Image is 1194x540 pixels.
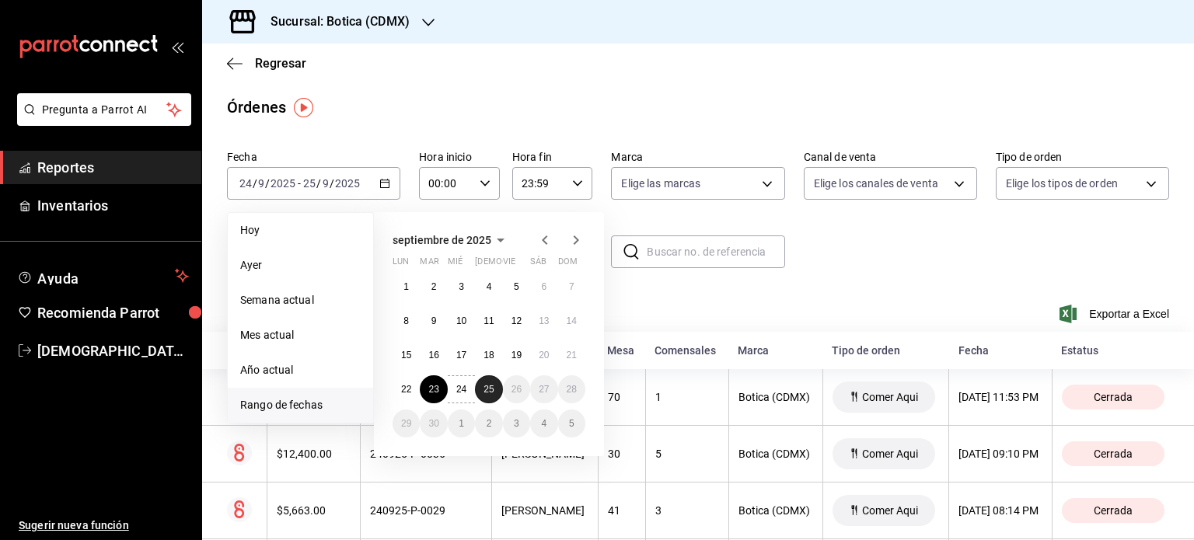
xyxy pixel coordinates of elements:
[958,448,1042,460] div: [DATE] 09:10 PM
[514,418,519,429] abbr: 3 de octubre de 2025
[541,281,546,292] abbr: 6 de septiembre de 2025
[484,384,494,395] abbr: 25 de septiembre de 2025
[227,152,400,162] label: Fecha
[393,375,420,403] button: 22 de septiembre de 2025
[277,448,351,460] div: $12,400.00
[558,341,585,369] button: 21 de septiembre de 2025
[393,231,510,249] button: septiembre de 2025
[37,340,189,361] span: [DEMOGRAPHIC_DATA][PERSON_NAME][DATE]
[475,273,502,301] button: 4 de septiembre de 2025
[958,391,1042,403] div: [DATE] 11:53 PM
[420,341,447,369] button: 16 de septiembre de 2025
[17,93,191,126] button: Pregunta a Parrot AI
[567,315,577,326] abbr: 14 de septiembre de 2025
[856,391,924,403] span: Comer Aqui
[448,307,475,335] button: 10 de septiembre de 2025
[298,177,301,190] span: -
[1088,448,1139,460] span: Cerrada
[647,236,784,267] input: Buscar no. de referencia
[253,177,257,190] span: /
[420,409,447,437] button: 30 de septiembre de 2025
[1063,305,1169,323] button: Exportar a Excel
[558,307,585,335] button: 14 de septiembre de 2025
[511,315,522,326] abbr: 12 de septiembre de 2025
[456,315,466,326] abbr: 10 de septiembre de 2025
[1088,391,1139,403] span: Cerrada
[420,307,447,335] button: 9 de septiembre de 2025
[19,517,189,534] span: Sugerir nueva función
[240,222,361,239] span: Hoy
[393,409,420,437] button: 29 de septiembre de 2025
[393,256,409,273] abbr: lunes
[996,152,1169,162] label: Tipo de orden
[302,177,316,190] input: --
[567,350,577,361] abbr: 21 de septiembre de 2025
[42,102,167,118] span: Pregunta a Parrot AI
[569,418,574,429] abbr: 5 de octubre de 2025
[501,504,588,517] div: [PERSON_NAME]
[655,391,719,403] div: 1
[401,350,411,361] abbr: 15 de septiembre de 2025
[487,418,492,429] abbr: 2 de octubre de 2025
[448,256,463,273] abbr: miércoles
[240,397,361,413] span: Rango de fechas
[539,384,549,395] abbr: 27 de septiembre de 2025
[456,350,466,361] abbr: 17 de septiembre de 2025
[539,315,549,326] abbr: 13 de septiembre de 2025
[257,177,265,190] input: --
[530,307,557,335] button: 13 de septiembre de 2025
[459,281,464,292] abbr: 3 de septiembre de 2025
[558,256,578,273] abbr: domingo
[541,418,546,429] abbr: 4 de octubre de 2025
[258,12,410,31] h3: Sucursal: Botica (CDMX)
[240,362,361,378] span: Año actual
[1088,504,1139,517] span: Cerrada
[420,273,447,301] button: 2 de septiembre de 2025
[804,152,977,162] label: Canal de venta
[448,273,475,301] button: 3 de septiembre de 2025
[37,157,189,178] span: Reportes
[503,256,515,273] abbr: viernes
[428,350,438,361] abbr: 16 de septiembre de 2025
[503,273,530,301] button: 5 de septiembre de 2025
[227,96,286,119] div: Órdenes
[428,418,438,429] abbr: 30 de septiembre de 2025
[171,40,183,53] button: open_drawer_menu
[322,177,330,190] input: --
[475,341,502,369] button: 18 de septiembre de 2025
[567,384,577,395] abbr: 28 de septiembre de 2025
[370,448,482,460] div: 240925-P-0036
[958,504,1042,517] div: [DATE] 08:14 PM
[240,327,361,343] span: Mes actual
[530,256,546,273] abbr: sábado
[334,177,361,190] input: ----
[420,256,438,273] abbr: martes
[832,344,940,357] div: Tipo de orden
[370,504,482,517] div: 240925-P-0029
[393,234,491,246] span: septiembre de 2025
[530,375,557,403] button: 27 de septiembre de 2025
[448,409,475,437] button: 1 de octubre de 2025
[530,273,557,301] button: 6 de septiembre de 2025
[856,504,924,517] span: Comer Aqui
[655,448,719,460] div: 5
[240,292,361,308] span: Semana actual
[484,315,494,326] abbr: 11 de septiembre de 2025
[738,391,813,403] div: Botica (CDMX)
[393,307,420,335] button: 8 de septiembre de 2025
[738,344,813,357] div: Marca
[558,273,585,301] button: 7 de septiembre de 2025
[511,384,522,395] abbr: 26 de septiembre de 2025
[475,256,567,273] abbr: jueves
[37,195,189,216] span: Inventarios
[558,409,585,437] button: 5 de octubre de 2025
[475,409,502,437] button: 2 de octubre de 2025
[11,113,191,129] a: Pregunta a Parrot AI
[420,375,447,403] button: 23 de septiembre de 2025
[655,504,719,517] div: 3
[608,504,636,517] div: 41
[814,176,938,191] span: Elige los canales de venta
[227,56,306,71] button: Regresar
[958,344,1043,357] div: Fecha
